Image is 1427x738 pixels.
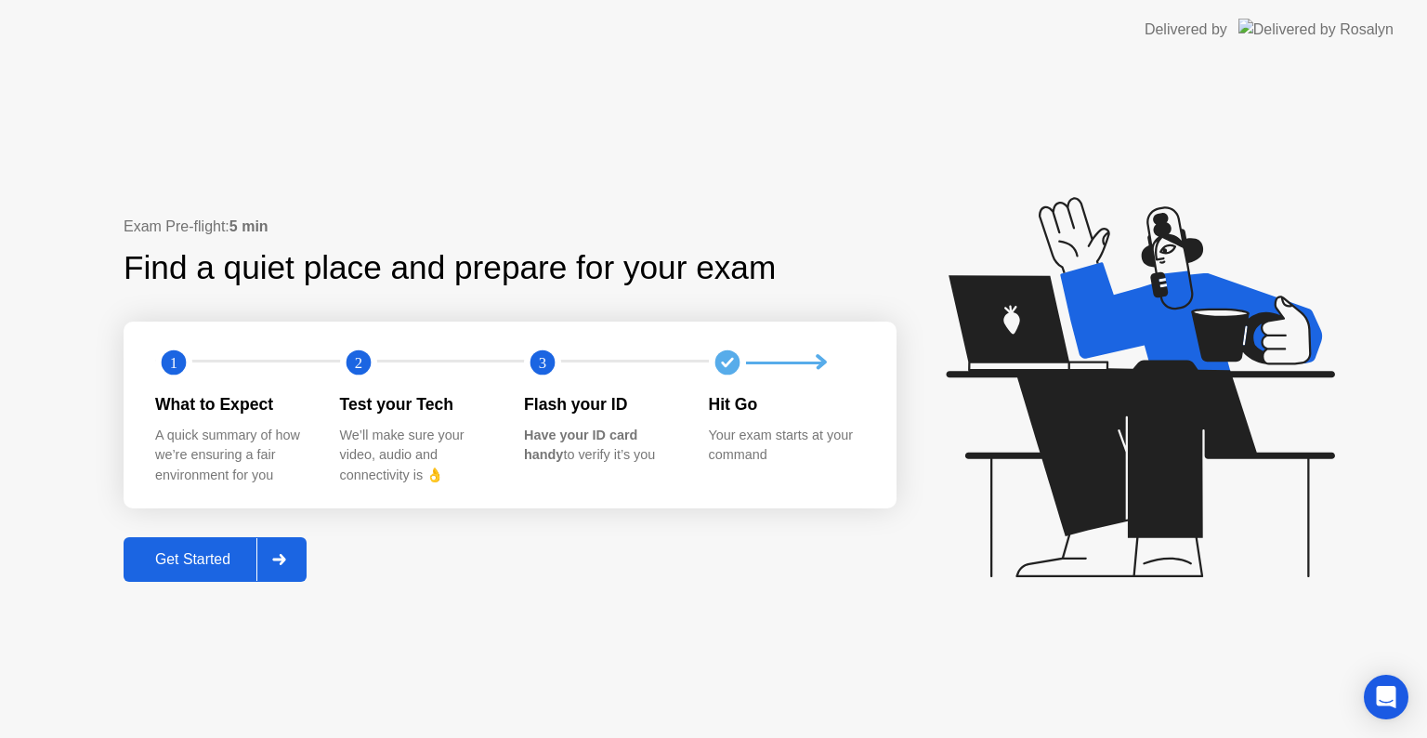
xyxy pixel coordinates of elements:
text: 3 [539,354,546,372]
b: Have your ID card handy [524,428,637,463]
div: Hit Go [709,392,864,416]
b: 5 min [229,218,268,234]
div: A quick summary of how we’re ensuring a fair environment for you [155,426,310,486]
div: Get Started [129,551,256,568]
div: Test your Tech [340,392,495,416]
button: Get Started [124,537,307,582]
div: Flash your ID [524,392,679,416]
img: Delivered by Rosalyn [1238,19,1394,40]
div: What to Expect [155,392,310,416]
div: We’ll make sure your video, audio and connectivity is 👌 [340,426,495,486]
div: Open Intercom Messenger [1364,675,1408,719]
text: 2 [354,354,361,372]
div: Exam Pre-flight: [124,216,897,238]
div: Your exam starts at your command [709,426,864,466]
text: 1 [170,354,177,372]
div: to verify it’s you [524,426,679,466]
div: Find a quiet place and prepare for your exam [124,244,779,293]
div: Delivered by [1145,19,1227,41]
